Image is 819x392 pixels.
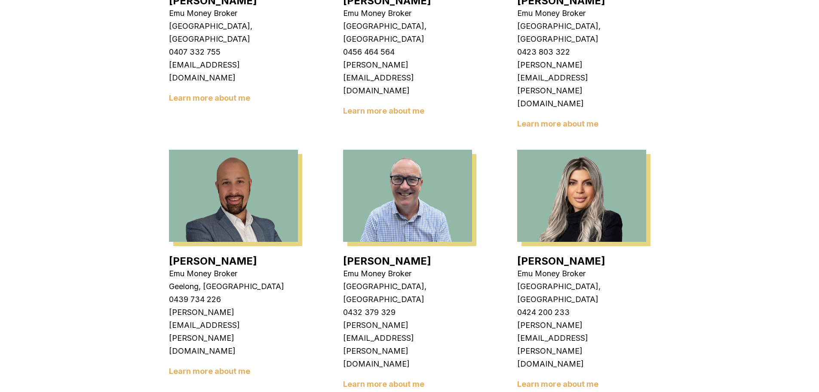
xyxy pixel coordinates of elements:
p: Emu Money Broker [343,7,472,20]
p: 0407 332 755 [169,46,298,59]
p: 0424 200 233 [517,306,646,319]
p: [GEOGRAPHIC_DATA], [GEOGRAPHIC_DATA] [343,20,472,46]
p: Emu Money Broker [169,7,298,20]
p: [PERSON_NAME][EMAIL_ADDRESS][PERSON_NAME][DOMAIN_NAME] [169,306,298,358]
p: 0456 464 564 [343,46,472,59]
p: Emu Money Broker [517,7,646,20]
a: [PERSON_NAME] [517,255,605,267]
p: [PERSON_NAME][EMAIL_ADDRESS][PERSON_NAME][DOMAIN_NAME] [517,319,646,370]
p: Emu Money Broker [517,267,646,280]
a: [PERSON_NAME] [169,255,257,267]
p: Emu Money Broker [169,267,298,280]
p: [GEOGRAPHIC_DATA], [GEOGRAPHIC_DATA] [343,280,472,306]
a: Learn more about me [343,380,424,389]
a: Learn more about me [517,119,598,128]
p: 0439 734 226 [169,293,298,306]
p: 0432 379 329 [343,306,472,319]
p: [PERSON_NAME][EMAIL_ADDRESS][DOMAIN_NAME] [343,59,472,97]
img: Brad Hearns [169,150,298,242]
p: [GEOGRAPHIC_DATA], [GEOGRAPHIC_DATA] [517,280,646,306]
p: Emu Money Broker [343,267,472,280]
p: [PERSON_NAME][EMAIL_ADDRESS][PERSON_NAME][DOMAIN_NAME] [517,59,646,110]
p: 0423 803 322 [517,46,646,59]
a: Learn more about me [169,367,250,376]
a: Learn more about me [343,106,424,115]
p: [EMAIL_ADDRESS][DOMAIN_NAME] [169,59,298,84]
img: Evette Abdo [517,150,646,242]
a: Learn more about me [517,380,598,389]
p: Geelong, [GEOGRAPHIC_DATA] [169,280,298,293]
img: Adam Howell [343,150,472,242]
a: Learn more about me [169,93,250,102]
p: [PERSON_NAME][EMAIL_ADDRESS][PERSON_NAME][DOMAIN_NAME] [343,319,472,370]
p: [GEOGRAPHIC_DATA], [GEOGRAPHIC_DATA] [169,20,298,46]
p: [GEOGRAPHIC_DATA], [GEOGRAPHIC_DATA] [517,20,646,46]
a: [PERSON_NAME] [343,255,431,267]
